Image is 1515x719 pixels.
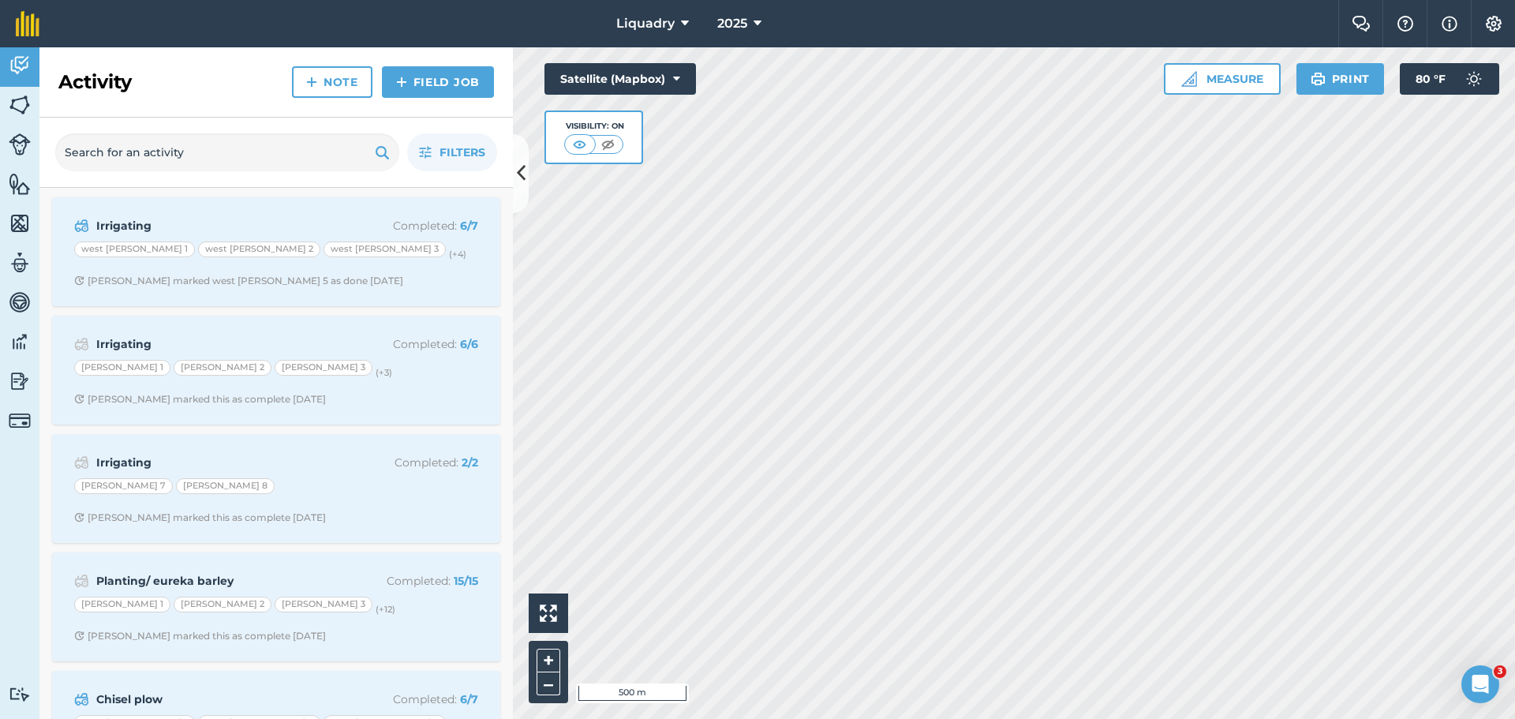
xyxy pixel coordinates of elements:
[353,572,478,590] p: Completed :
[58,69,132,95] h2: Activity
[96,217,346,234] strong: Irrigating
[376,604,395,615] small: (+ 12 )
[1494,665,1506,678] span: 3
[9,172,31,196] img: svg+xml;base64,PHN2ZyB4bWxucz0iaHR0cDovL3d3dy53My5vcmcvMjAwMC9zdmciIHdpZHRoPSI1NiIgaGVpZ2h0PSI2MC...
[74,453,89,472] img: svg+xml;base64,PD94bWwgdmVyc2lvbj0iMS4wIiBlbmNvZGluZz0idXRmLTgiPz4KPCEtLSBHZW5lcmF0b3I6IEFkb2JlIE...
[74,511,326,524] div: [PERSON_NAME] marked this as complete [DATE]
[537,672,560,695] button: –
[9,410,31,432] img: svg+xml;base64,PD94bWwgdmVyc2lvbj0iMS4wIiBlbmNvZGluZz0idXRmLTgiPz4KPCEtLSBHZW5lcmF0b3I6IEFkb2JlIE...
[1296,63,1385,95] button: Print
[382,66,494,98] a: Field Job
[74,597,170,612] div: [PERSON_NAME] 1
[544,63,696,95] button: Satellite (Mapbox)
[96,454,346,471] strong: Irrigating
[62,325,491,415] a: IrrigatingCompleted: 6/6[PERSON_NAME] 1[PERSON_NAME] 2[PERSON_NAME] 3(+3)Clock with arrow pointin...
[454,574,478,588] strong: 15 / 15
[74,216,89,235] img: svg+xml;base64,PD94bWwgdmVyc2lvbj0iMS4wIiBlbmNvZGluZz0idXRmLTgiPz4KPCEtLSBHZW5lcmF0b3I6IEFkb2JlIE...
[55,133,399,171] input: Search for an activity
[407,133,497,171] button: Filters
[9,93,31,117] img: svg+xml;base64,PHN2ZyB4bWxucz0iaHR0cDovL3d3dy53My5vcmcvMjAwMC9zdmciIHdpZHRoPSI1NiIgaGVpZ2h0PSI2MC...
[9,251,31,275] img: svg+xml;base64,PD94bWwgdmVyc2lvbj0iMS4wIiBlbmNvZGluZz0idXRmLTgiPz4KPCEtLSBHZW5lcmF0b3I6IEFkb2JlIE...
[1400,63,1499,95] button: 80 °F
[62,562,491,652] a: Planting/ eureka barleyCompleted: 15/15[PERSON_NAME] 1[PERSON_NAME] 2[PERSON_NAME] 3(+12)Clock wi...
[1352,16,1371,32] img: Two speech bubbles overlapping with the left bubble in the forefront
[598,137,618,152] img: svg+xml;base64,PHN2ZyB4bWxucz0iaHR0cDovL3d3dy53My5vcmcvMjAwMC9zdmciIHdpZHRoPSI1MCIgaGVpZ2h0PSI0MC...
[306,73,317,92] img: svg+xml;base64,PHN2ZyB4bWxucz0iaHR0cDovL3d3dy53My5vcmcvMjAwMC9zdmciIHdpZHRoPSIxNCIgaGVpZ2h0PSIyNC...
[9,369,31,393] img: svg+xml;base64,PD94bWwgdmVyc2lvbj0iMS4wIiBlbmNvZGluZz0idXRmLTgiPz4KPCEtLSBHZW5lcmF0b3I6IEFkb2JlIE...
[74,478,173,494] div: [PERSON_NAME] 7
[74,335,89,354] img: svg+xml;base64,PD94bWwgdmVyc2lvbj0iMS4wIiBlbmNvZGluZz0idXRmLTgiPz4KPCEtLSBHZW5lcmF0b3I6IEFkb2JlIE...
[62,207,491,297] a: IrrigatingCompleted: 6/7west [PERSON_NAME] 1west [PERSON_NAME] 2west [PERSON_NAME] 3(+4)Clock wit...
[292,66,372,98] a: Note
[324,242,446,257] div: west [PERSON_NAME] 3
[74,394,84,404] img: Clock with arrow pointing clockwise
[1416,63,1446,95] span: 80 ° F
[96,691,346,708] strong: Chisel plow
[462,455,478,470] strong: 2 / 2
[1164,63,1281,95] button: Measure
[74,630,326,642] div: [PERSON_NAME] marked this as complete [DATE]
[460,692,478,706] strong: 6 / 7
[460,219,478,233] strong: 6 / 7
[353,335,478,353] p: Completed :
[9,330,31,354] img: svg+xml;base64,PD94bWwgdmVyc2lvbj0iMS4wIiBlbmNvZGluZz0idXRmLTgiPz4KPCEtLSBHZW5lcmF0b3I6IEFkb2JlIE...
[174,597,271,612] div: [PERSON_NAME] 2
[1396,16,1415,32] img: A question mark icon
[9,290,31,314] img: svg+xml;base64,PD94bWwgdmVyc2lvbj0iMS4wIiBlbmNvZGluZz0idXRmLTgiPz4KPCEtLSBHZW5lcmF0b3I6IEFkb2JlIE...
[9,133,31,155] img: svg+xml;base64,PD94bWwgdmVyc2lvbj0iMS4wIiBlbmNvZGluZz0idXRmLTgiPz4KPCEtLSBHZW5lcmF0b3I6IEFkb2JlIE...
[9,687,31,702] img: svg+xml;base64,PD94bWwgdmVyc2lvbj0iMS4wIiBlbmNvZGluZz0idXRmLTgiPz4KPCEtLSBHZW5lcmF0b3I6IEFkb2JlIE...
[74,571,89,590] img: svg+xml;base64,PD94bWwgdmVyc2lvbj0iMS4wIiBlbmNvZGluZz0idXRmLTgiPz4KPCEtLSBHZW5lcmF0b3I6IEFkb2JlIE...
[616,14,675,33] span: Liquadry
[537,649,560,672] button: +
[353,217,478,234] p: Completed :
[440,144,485,161] span: Filters
[9,212,31,235] img: svg+xml;base64,PHN2ZyB4bWxucz0iaHR0cDovL3d3dy53My5vcmcvMjAwMC9zdmciIHdpZHRoPSI1NiIgaGVpZ2h0PSI2MC...
[96,335,346,353] strong: Irrigating
[1461,665,1499,703] iframe: Intercom live chat
[540,605,557,622] img: Four arrows, one pointing top left, one top right, one bottom right and the last bottom left
[353,691,478,708] p: Completed :
[74,393,326,406] div: [PERSON_NAME] marked this as complete [DATE]
[570,137,589,152] img: svg+xml;base64,PHN2ZyB4bWxucz0iaHR0cDovL3d3dy53My5vcmcvMjAwMC9zdmciIHdpZHRoPSI1MCIgaGVpZ2h0PSI0MC...
[275,360,372,376] div: [PERSON_NAME] 3
[74,512,84,522] img: Clock with arrow pointing clockwise
[449,249,466,260] small: (+ 4 )
[1311,69,1326,88] img: svg+xml;base64,PHN2ZyB4bWxucz0iaHR0cDovL3d3dy53My5vcmcvMjAwMC9zdmciIHdpZHRoPSIxOSIgaGVpZ2h0PSIyNC...
[376,367,392,378] small: (+ 3 )
[1442,14,1457,33] img: svg+xml;base64,PHN2ZyB4bWxucz0iaHR0cDovL3d3dy53My5vcmcvMjAwMC9zdmciIHdpZHRoPSIxNyIgaGVpZ2h0PSIxNy...
[1484,16,1503,32] img: A cog icon
[176,478,275,494] div: [PERSON_NAME] 8
[198,242,320,257] div: west [PERSON_NAME] 2
[353,454,478,471] p: Completed :
[74,690,89,709] img: svg+xml;base64,PD94bWwgdmVyc2lvbj0iMS4wIiBlbmNvZGluZz0idXRmLTgiPz4KPCEtLSBHZW5lcmF0b3I6IEFkb2JlIE...
[9,54,31,77] img: svg+xml;base64,PD94bWwgdmVyc2lvbj0iMS4wIiBlbmNvZGluZz0idXRmLTgiPz4KPCEtLSBHZW5lcmF0b3I6IEFkb2JlIE...
[396,73,407,92] img: svg+xml;base64,PHN2ZyB4bWxucz0iaHR0cDovL3d3dy53My5vcmcvMjAwMC9zdmciIHdpZHRoPSIxNCIgaGVpZ2h0PSIyNC...
[717,14,747,33] span: 2025
[74,275,84,286] img: Clock with arrow pointing clockwise
[1458,63,1490,95] img: svg+xml;base64,PD94bWwgdmVyc2lvbj0iMS4wIiBlbmNvZGluZz0idXRmLTgiPz4KPCEtLSBHZW5lcmF0b3I6IEFkb2JlIE...
[375,143,390,162] img: svg+xml;base64,PHN2ZyB4bWxucz0iaHR0cDovL3d3dy53My5vcmcvMjAwMC9zdmciIHdpZHRoPSIxOSIgaGVpZ2h0PSIyNC...
[460,337,478,351] strong: 6 / 6
[1181,71,1197,87] img: Ruler icon
[275,597,372,612] div: [PERSON_NAME] 3
[174,360,271,376] div: [PERSON_NAME] 2
[16,11,39,36] img: fieldmargin Logo
[74,631,84,641] img: Clock with arrow pointing clockwise
[564,120,624,133] div: Visibility: On
[74,360,170,376] div: [PERSON_NAME] 1
[74,242,195,257] div: west [PERSON_NAME] 1
[62,444,491,534] a: IrrigatingCompleted: 2/2[PERSON_NAME] 7[PERSON_NAME] 8Clock with arrow pointing clockwise[PERSON_...
[96,572,346,590] strong: Planting/ eureka barley
[74,275,403,287] div: [PERSON_NAME] marked west [PERSON_NAME] 5 as done [DATE]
